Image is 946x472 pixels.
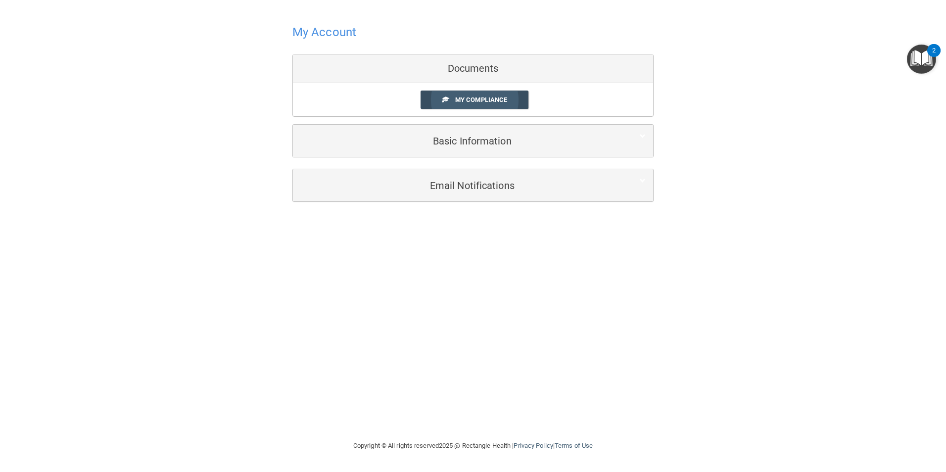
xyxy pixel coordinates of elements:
[514,442,553,449] a: Privacy Policy
[907,45,936,74] button: Open Resource Center, 2 new notifications
[300,180,615,191] h5: Email Notifications
[932,50,936,63] div: 2
[293,54,653,83] div: Documents
[775,402,934,441] iframe: Drift Widget Chat Controller
[300,136,615,146] h5: Basic Information
[292,26,356,39] h4: My Account
[292,430,654,462] div: Copyright © All rights reserved 2025 @ Rectangle Health | |
[300,174,646,196] a: Email Notifications
[555,442,593,449] a: Terms of Use
[455,96,507,103] span: My Compliance
[300,130,646,152] a: Basic Information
